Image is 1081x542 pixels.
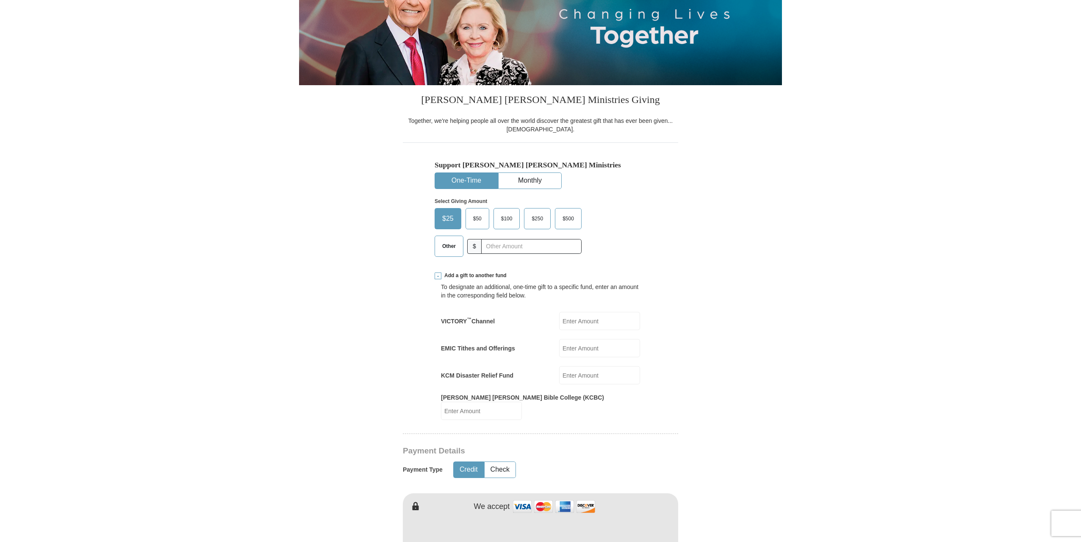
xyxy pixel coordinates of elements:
[435,198,487,204] strong: Select Giving Amount
[441,371,513,380] label: KCM Disaster Relief Fund
[497,212,517,225] span: $100
[558,212,578,225] span: $500
[438,240,460,253] span: Other
[403,466,443,473] h5: Payment Type
[441,393,604,402] label: [PERSON_NAME] [PERSON_NAME] Bible College (KCBC)
[559,312,640,330] input: Enter Amount
[438,212,458,225] span: $25
[559,366,640,384] input: Enter Amount
[441,272,507,279] span: Add a gift to another fund
[441,344,515,353] label: EMIC Tithes and Offerings
[403,117,678,133] div: Together, we're helping people all over the world discover the greatest gift that has ever been g...
[403,85,678,117] h3: [PERSON_NAME] [PERSON_NAME] Ministries Giving
[467,317,471,322] sup: ™
[485,462,516,478] button: Check
[441,283,640,300] div: To designate an additional, one-time gift to a specific fund, enter an amount in the correspondin...
[559,339,640,357] input: Enter Amount
[474,502,510,511] h4: We accept
[403,446,619,456] h3: Payment Details
[481,239,582,254] input: Other Amount
[441,317,495,325] label: VICTORY Channel
[512,498,596,516] img: credit cards accepted
[467,239,482,254] span: $
[454,462,484,478] button: Credit
[441,402,522,420] input: Enter Amount
[527,212,547,225] span: $250
[499,173,561,189] button: Monthly
[435,161,646,170] h5: Support [PERSON_NAME] [PERSON_NAME] Ministries
[435,173,498,189] button: One-Time
[469,212,486,225] span: $50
